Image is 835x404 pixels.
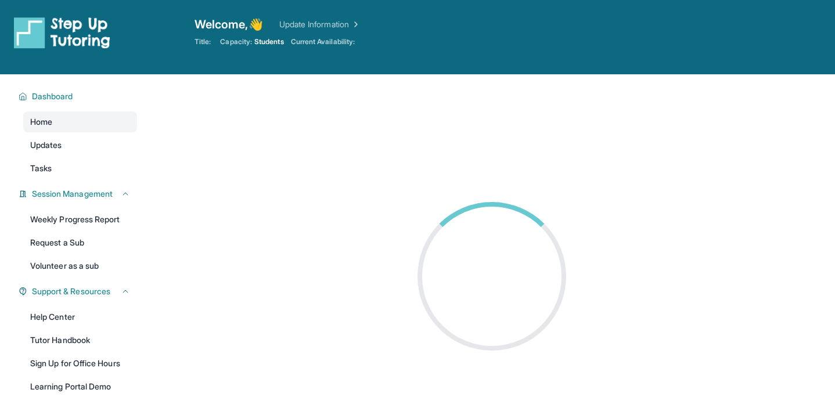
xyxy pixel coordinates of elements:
[195,16,263,33] span: Welcome, 👋
[23,306,137,327] a: Help Center
[32,91,73,102] span: Dashboard
[30,116,52,128] span: Home
[349,19,361,30] img: Chevron Right
[23,232,137,253] a: Request a Sub
[27,91,130,102] button: Dashboard
[27,188,130,200] button: Session Management
[32,188,113,200] span: Session Management
[27,286,130,297] button: Support & Resources
[23,330,137,351] a: Tutor Handbook
[23,376,137,397] a: Learning Portal Demo
[23,158,137,179] a: Tasks
[291,37,355,46] span: Current Availability:
[23,353,137,374] a: Sign Up for Office Hours
[23,255,137,276] a: Volunteer as a sub
[195,37,211,46] span: Title:
[30,163,52,174] span: Tasks
[30,139,62,151] span: Updates
[254,37,284,46] span: Students
[32,286,110,297] span: Support & Resources
[14,16,110,49] img: logo
[220,37,252,46] span: Capacity:
[23,111,137,132] a: Home
[279,19,361,30] a: Update Information
[23,209,137,230] a: Weekly Progress Report
[23,135,137,156] a: Updates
